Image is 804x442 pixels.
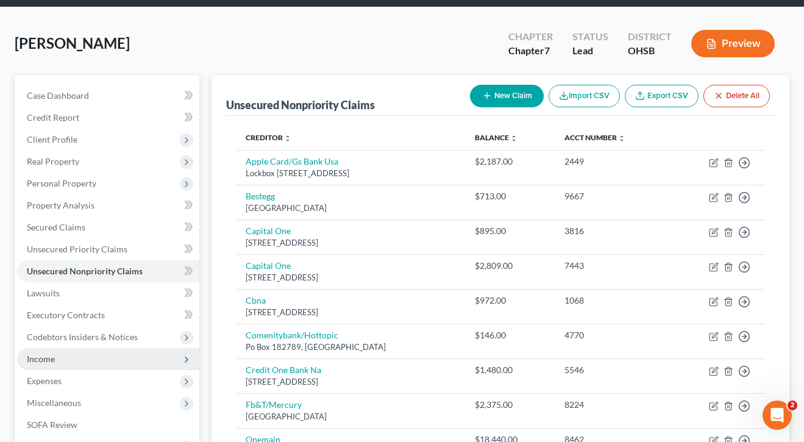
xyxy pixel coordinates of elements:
[17,216,199,238] a: Secured Claims
[27,90,89,101] span: Case Dashboard
[544,45,550,56] span: 7
[27,376,62,386] span: Expenses
[246,376,456,388] div: [STREET_ADDRESS]
[246,295,266,305] a: Cbna
[27,200,94,210] span: Property Analysis
[508,30,553,44] div: Chapter
[27,244,127,254] span: Unsecured Priority Claims
[475,225,545,237] div: $895.00
[510,135,518,142] i: unfold_more
[564,133,625,142] a: Acct Number unfold_more
[27,134,77,144] span: Client Profile
[246,260,291,271] a: Capital One
[572,30,608,44] div: Status
[475,364,545,376] div: $1,480.00
[549,85,620,107] button: Import CSV
[27,354,55,364] span: Income
[27,397,81,408] span: Miscellaneous
[17,282,199,304] a: Lawsuits
[17,414,199,436] a: SOFA Review
[475,260,545,272] div: $2,809.00
[628,30,672,44] div: District
[27,332,138,342] span: Codebtors Insiders & Notices
[564,294,661,307] div: 1068
[572,44,608,58] div: Lead
[27,288,60,298] span: Lawsuits
[246,341,456,353] div: Po Box 182789, [GEOGRAPHIC_DATA]
[625,85,699,107] a: Export CSV
[564,190,661,202] div: 9667
[246,399,302,410] a: Fb&T/Mercury
[246,365,321,375] a: Credit One Bank Na
[27,112,79,123] span: Credit Report
[17,260,199,282] a: Unsecured Nonpriority Claims
[246,156,338,166] a: Apple Card/Gs Bank Usa
[470,85,544,107] button: New Claim
[246,168,456,179] div: Lockbox [STREET_ADDRESS]
[564,364,661,376] div: 5546
[788,401,797,410] span: 2
[27,222,85,232] span: Secured Claims
[475,329,545,341] div: $146.00
[17,194,199,216] a: Property Analysis
[564,399,661,411] div: 8224
[564,260,661,272] div: 7443
[508,44,553,58] div: Chapter
[564,225,661,237] div: 3816
[246,202,456,214] div: [GEOGRAPHIC_DATA]
[703,85,770,107] button: Delete All
[564,329,661,341] div: 4770
[284,135,291,142] i: unfold_more
[27,266,143,276] span: Unsecured Nonpriority Claims
[246,330,338,340] a: Comenitybank/Hottopic
[226,98,375,112] div: Unsecured Nonpriority Claims
[17,304,199,326] a: Executory Contracts
[246,411,456,422] div: [GEOGRAPHIC_DATA]
[475,294,545,307] div: $972.00
[246,307,456,318] div: [STREET_ADDRESS]
[17,238,199,260] a: Unsecured Priority Claims
[27,156,79,166] span: Real Property
[246,191,275,201] a: Bestegg
[17,107,199,129] a: Credit Report
[246,133,291,142] a: Creditor unfold_more
[246,237,456,249] div: [STREET_ADDRESS]
[475,190,545,202] div: $713.00
[475,155,545,168] div: $2,187.00
[475,399,545,411] div: $2,375.00
[564,155,661,168] div: 2449
[27,310,105,320] span: Executory Contracts
[618,135,625,142] i: unfold_more
[691,30,775,57] button: Preview
[17,85,199,107] a: Case Dashboard
[475,133,518,142] a: Balance unfold_more
[628,44,672,58] div: OHSB
[246,226,291,236] a: Capital One
[27,419,77,430] span: SOFA Review
[763,401,792,430] iframe: Intercom live chat
[27,178,96,188] span: Personal Property
[15,34,130,52] span: [PERSON_NAME]
[246,272,456,283] div: [STREET_ADDRESS]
